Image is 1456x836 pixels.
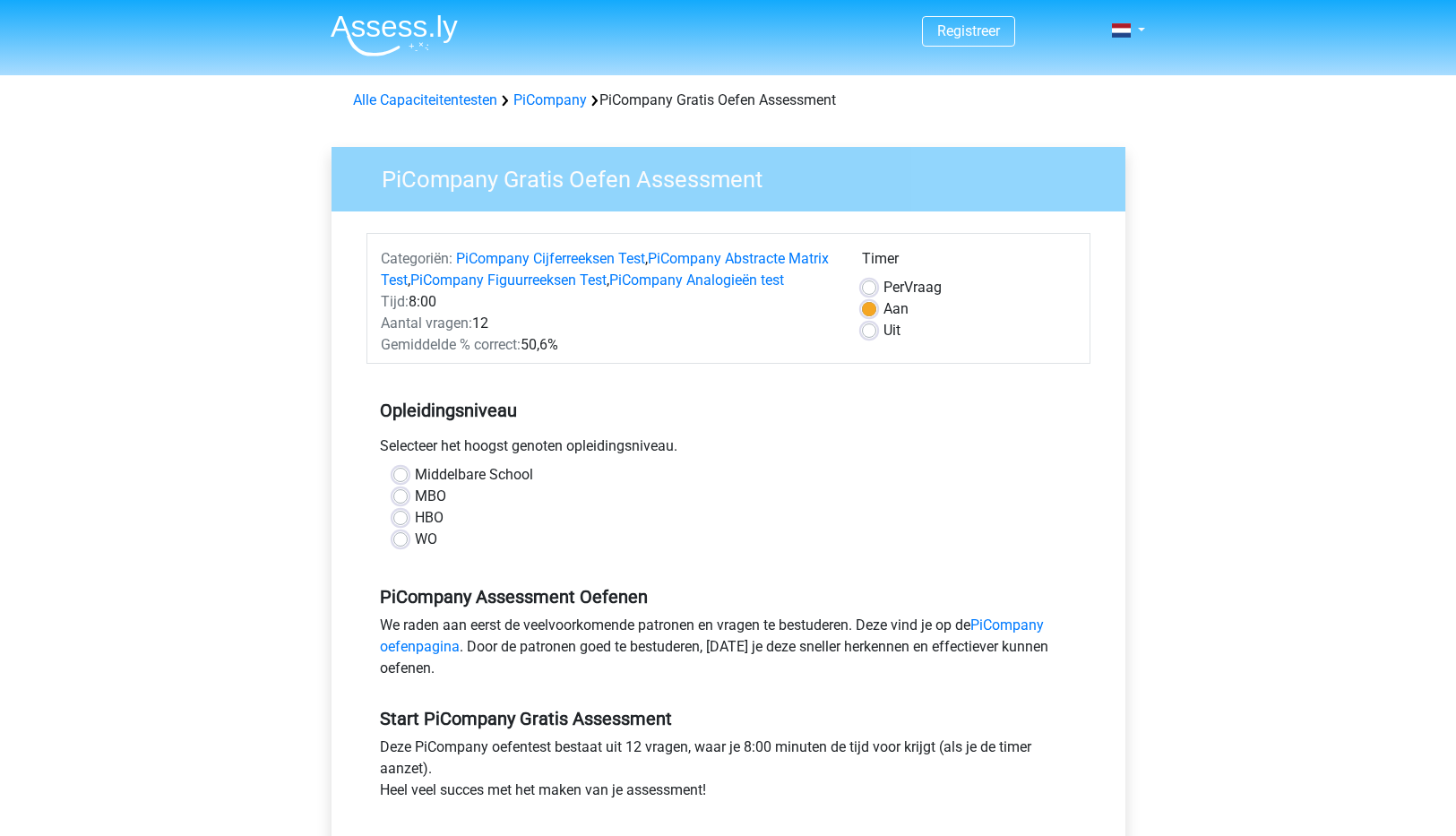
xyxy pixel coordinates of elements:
[415,486,446,507] label: MBO
[381,250,452,267] span: Categoriën:
[883,298,909,320] label: Aan
[366,615,1090,686] div: We raden aan eerst de veelvoorkomende patronen en vragen te bestuderen. Deze vind je op de . Door...
[366,435,1090,464] div: Selecteer het hoogst genoten opleidingsniveau.
[381,293,409,310] span: Tijd:
[367,291,849,313] div: 8:00
[367,248,849,291] div: , , ,
[415,507,444,529] label: HBO
[381,336,521,353] span: Gemiddelde % correct:
[380,392,1077,428] h5: Opleidingsniveau
[883,279,904,296] span: Per
[415,529,437,550] label: WO
[367,313,849,334] div: 12
[862,248,1076,277] div: Timer
[513,91,587,108] a: PiCompany
[609,271,784,289] a: PiCompany Analogieën test
[937,22,1000,39] a: Registreer
[456,250,645,267] a: PiCompany Cijferreeksen Test
[415,464,533,486] label: Middelbare School
[346,90,1111,111] div: PiCompany Gratis Oefen Assessment
[381,315,472,332] span: Aantal vragen:
[883,320,900,341] label: Uit
[883,277,942,298] label: Vraag
[367,334,849,356] div: 50,6%
[353,91,497,108] a: Alle Capaciteitentesten
[366,737,1090,808] div: Deze PiCompany oefentest bestaat uit 12 vragen, waar je 8:00 minuten de tijd voor krijgt (als je ...
[380,586,1077,608] h5: PiCompany Assessment Oefenen
[360,159,1112,194] h3: PiCompany Gratis Oefen Assessment
[410,271,607,289] a: PiCompany Figuurreeksen Test
[380,708,1077,729] h5: Start PiCompany Gratis Assessment
[331,14,458,56] img: Assessly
